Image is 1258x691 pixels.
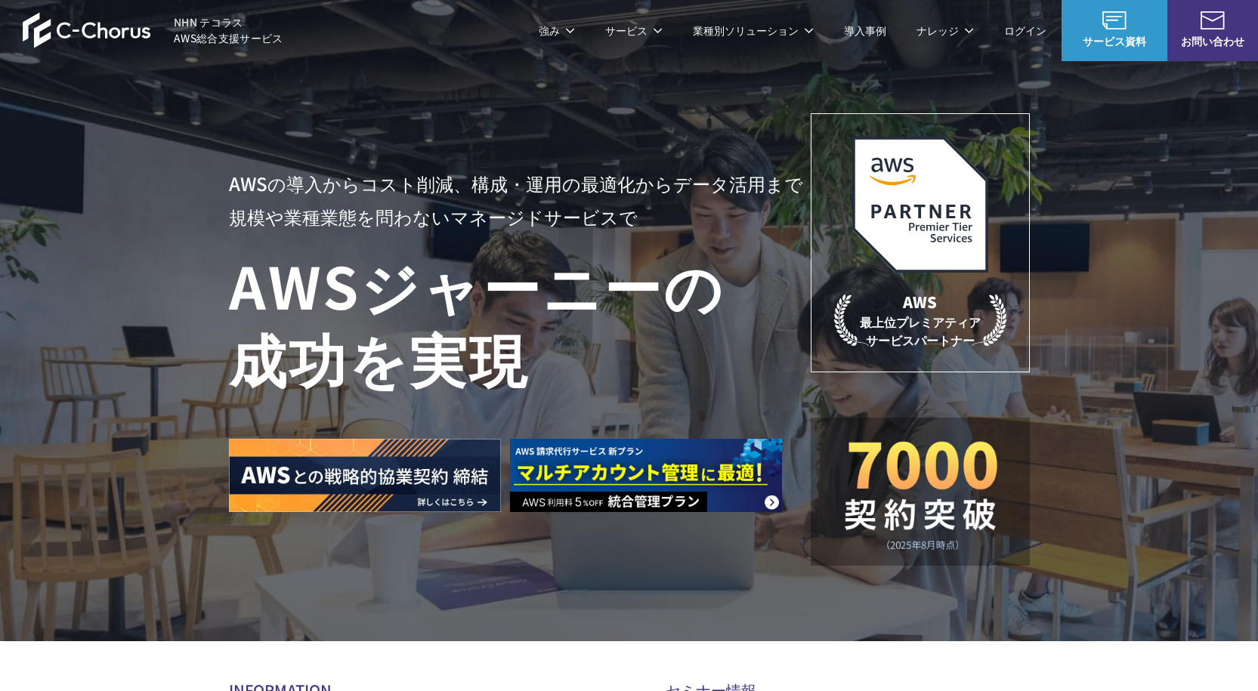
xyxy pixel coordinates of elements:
[539,23,575,39] p: 強み
[1102,11,1127,29] img: AWS総合支援サービス C-Chorus サービス資料
[834,291,1006,349] p: 最上位プレミアティア サービスパートナー
[229,167,811,233] p: AWSの導入からコスト削減、 構成・運用の最適化からデータ活用まで 規模や業種業態を問わない マネージドサービスで
[903,291,937,313] em: AWS
[693,23,814,39] p: 業種別ソリューション
[916,23,974,39] p: ナレッジ
[23,12,283,48] a: AWS総合支援サービス C-Chorus NHN テコラスAWS総合支援サービス
[841,440,1000,551] img: 契約件数
[174,14,283,46] span: NHN テコラス AWS総合支援サービス
[510,439,782,512] img: AWS請求代行サービス 統合管理プラン
[605,23,663,39] p: サービス
[1167,33,1258,49] span: お問い合わせ
[844,23,886,39] a: 導入事例
[1201,11,1225,29] img: お問い合わせ
[852,137,988,273] img: AWSプレミアティアサービスパートナー
[229,439,501,512] img: AWSとの戦略的協業契約 締結
[229,248,811,393] h1: AWS ジャーニーの 成功を実現
[1062,33,1167,49] span: サービス資料
[1004,23,1046,39] a: ログイン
